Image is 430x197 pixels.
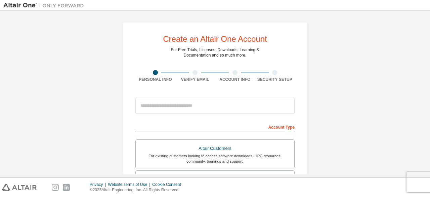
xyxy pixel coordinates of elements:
img: instagram.svg [52,184,59,191]
div: Account Type [135,121,295,132]
img: Altair One [3,2,87,9]
div: Altair Customers [140,144,290,153]
div: Personal Info [135,77,175,82]
img: linkedin.svg [63,184,70,191]
img: altair_logo.svg [2,184,37,191]
div: Security Setup [255,77,295,82]
div: For Free Trials, Licenses, Downloads, Learning & Documentation and so much more. [171,47,259,58]
div: Website Terms of Use [108,182,152,187]
p: © 2025 Altair Engineering, Inc. All Rights Reserved. [90,187,185,193]
div: Privacy [90,182,108,187]
div: Cookie Consent [152,182,185,187]
div: For existing customers looking to access software downloads, HPC resources, community, trainings ... [140,153,290,164]
div: Create an Altair One Account [163,35,267,43]
div: Account Info [215,77,255,82]
div: Verify Email [175,77,215,82]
